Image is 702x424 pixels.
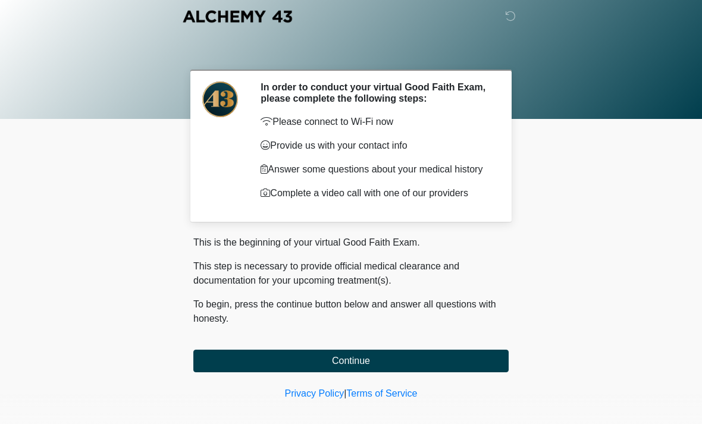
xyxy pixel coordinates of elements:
[193,259,509,288] p: This step is necessary to provide official medical clearance and documentation for your upcoming ...
[285,388,344,398] a: Privacy Policy
[261,81,491,104] h2: In order to conduct your virtual Good Faith Exam, please complete the following steps:
[181,9,293,24] img: Alchemy 43 Logo
[261,115,491,129] p: Please connect to Wi-Fi now
[261,186,491,200] p: Complete a video call with one of our providers
[344,388,346,398] a: |
[193,297,509,326] p: To begin, press the continue button below and answer all questions with honesty.
[193,235,509,250] p: This is the beginning of your virtual Good Faith Exam.
[193,350,509,372] button: Continue
[184,43,518,65] h1: ‎ ‎ ‎ ‎
[261,162,491,177] p: Answer some questions about your medical history
[261,139,491,153] p: Provide us with your contact info
[346,388,417,398] a: Terms of Service
[202,81,238,117] img: Agent Avatar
